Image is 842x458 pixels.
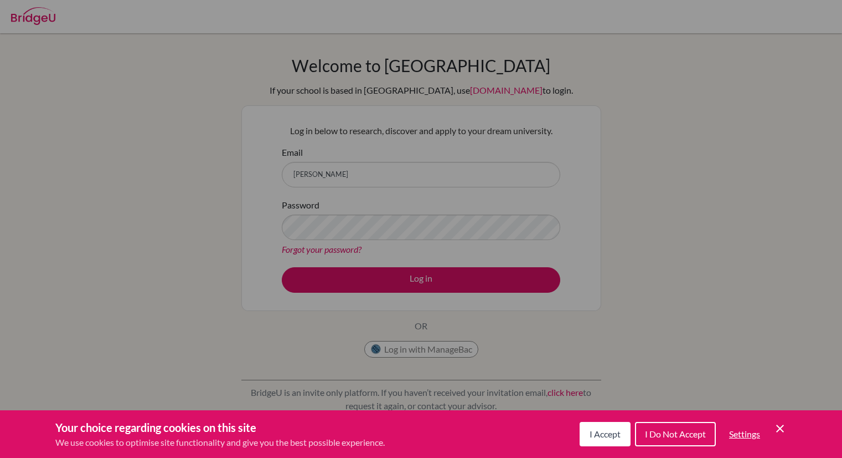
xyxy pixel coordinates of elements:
h3: Your choice regarding cookies on this site [55,419,385,436]
button: I Do Not Accept [635,422,716,446]
button: I Accept [580,422,631,446]
span: I Accept [590,429,621,439]
p: We use cookies to optimise site functionality and give you the best possible experience. [55,436,385,449]
span: I Do Not Accept [645,429,706,439]
button: Save and close [773,422,787,435]
span: Settings [729,429,760,439]
button: Settings [720,423,769,445]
